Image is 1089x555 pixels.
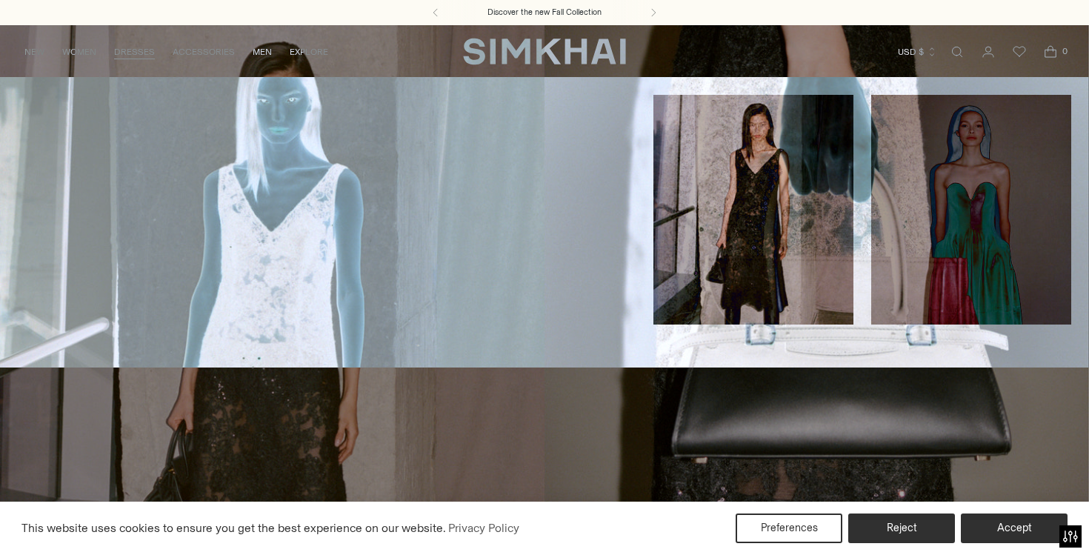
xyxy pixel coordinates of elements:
[942,37,972,67] a: Open search modal
[253,36,272,68] a: MEN
[848,514,955,543] button: Reject
[973,37,1003,67] a: Go to the account page
[62,36,96,68] a: WOMEN
[446,517,522,539] a: Privacy Policy (opens in a new tab)
[1005,37,1034,67] a: Wishlist
[736,514,842,543] button: Preferences
[487,7,602,19] a: Discover the new Fall Collection
[1036,37,1065,67] a: Open cart modal
[961,514,1068,543] button: Accept
[173,36,235,68] a: ACCESSORIES
[114,36,155,68] a: DRESSES
[290,36,328,68] a: EXPLORE
[898,36,937,68] button: USD $
[21,521,446,535] span: This website uses cookies to ensure you get the best experience on our website.
[463,37,626,66] a: SIMKHAI
[1058,44,1071,58] span: 0
[24,36,44,68] a: NEW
